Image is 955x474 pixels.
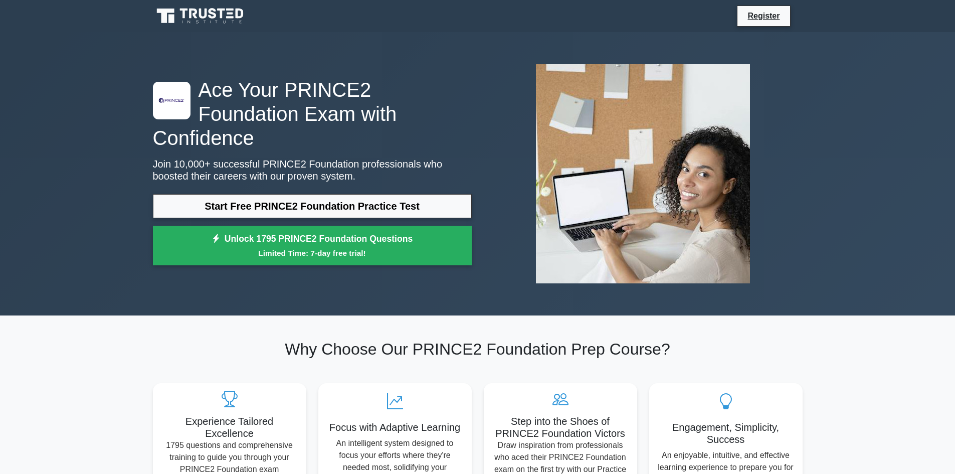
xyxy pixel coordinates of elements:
[741,10,786,22] a: Register
[153,226,472,266] a: Unlock 1795 PRINCE2 Foundation QuestionsLimited Time: 7-day free trial!
[153,194,472,218] a: Start Free PRINCE2 Foundation Practice Test
[492,415,629,439] h5: Step into the Shoes of PRINCE2 Foundation Victors
[657,421,795,445] h5: Engagement, Simplicity, Success
[153,158,472,182] p: Join 10,000+ successful PRINCE2 Foundation professionals who boosted their careers with our prove...
[153,340,803,359] h2: Why Choose Our PRINCE2 Foundation Prep Course?
[153,78,472,150] h1: Ace Your PRINCE2 Foundation Exam with Confidence
[161,415,298,439] h5: Experience Tailored Excellence
[165,247,459,259] small: Limited Time: 7-day free trial!
[326,421,464,433] h5: Focus with Adaptive Learning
